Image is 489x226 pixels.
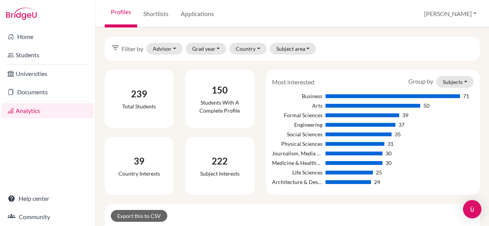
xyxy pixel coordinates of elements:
a: Export this to CSV [111,210,167,222]
div: 39 [402,111,408,119]
div: Students with a complete profile [191,98,248,115]
a: Students [2,47,94,63]
div: Arts [272,102,322,110]
div: Most interested [266,77,320,87]
div: Total students [122,102,156,110]
div: Business [272,92,322,100]
div: Architecture & Design [272,178,322,186]
a: Community [2,209,94,224]
div: Formal Sciences [272,111,322,119]
div: 222 [200,154,240,168]
button: [PERSON_NAME] [421,6,480,21]
a: Home [2,29,94,44]
div: 30 [385,159,392,167]
div: 50 [423,102,429,110]
div: Engineering [272,121,322,129]
div: Group by [403,76,479,88]
div: Physical Sciences [272,140,322,148]
div: Life Sciences [272,168,322,176]
div: 239 [122,87,156,101]
button: Subject area [270,43,316,55]
div: 35 [395,130,401,138]
div: Open Intercom Messenger [463,200,481,218]
div: 25 [376,168,382,176]
button: Advisor [146,43,183,55]
div: Country interests [118,169,160,178]
div: 37 [398,121,405,129]
div: 39 [118,154,160,168]
div: 150 [191,83,248,97]
button: Grad year [186,43,227,55]
i: filter_list [111,43,120,52]
button: Subjects [436,76,474,88]
a: Documents [2,84,94,100]
span: Filter by [121,44,143,53]
div: Journalism, Media Studies & Communication [272,149,322,157]
div: 31 [387,140,393,148]
div: Subject interests [200,169,240,178]
img: Bridge-U [6,8,37,20]
button: Country [229,43,267,55]
div: Social Sciences [272,130,322,138]
a: Help center [2,191,94,206]
a: Analytics [2,103,94,118]
div: 24 [374,178,380,186]
div: 30 [385,149,392,157]
a: Universities [2,66,94,81]
div: 71 [463,92,469,100]
div: Medicine & Healthcare [272,159,322,167]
